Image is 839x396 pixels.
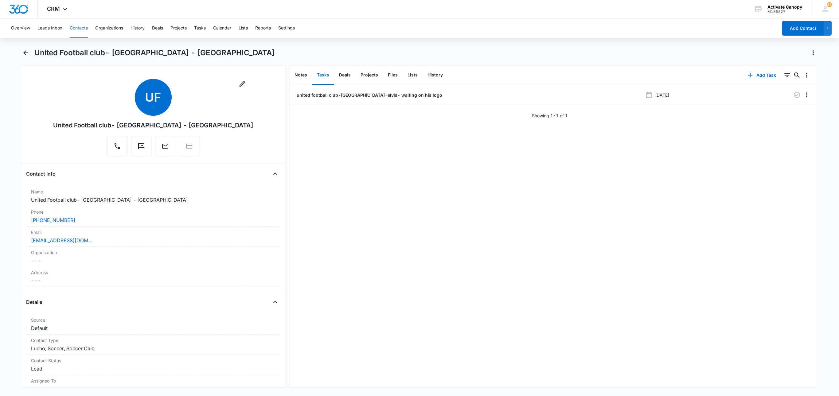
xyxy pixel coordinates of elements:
[31,317,275,323] label: Source
[270,297,280,307] button: Close
[131,18,145,38] button: History
[170,18,187,38] button: Projects
[31,196,275,204] dd: United Football club- [GEOGRAPHIC_DATA] - [GEOGRAPHIC_DATA]
[37,18,62,38] button: Leads Inbox
[26,335,280,355] div: Contact TypeLucho, Soccer, Soccer Club
[278,18,295,38] button: Settings
[808,48,818,58] button: Actions
[31,378,275,384] label: Assigned To
[312,66,334,85] button: Tasks
[26,206,280,227] div: Phone[PHONE_NUMBER]
[290,66,312,85] button: Notes
[107,146,127,151] a: Call
[403,66,423,85] button: Lists
[767,5,802,10] div: account name
[34,48,275,57] h1: United Football club- [GEOGRAPHIC_DATA] - [GEOGRAPHIC_DATA]
[31,249,275,256] label: Organization
[767,10,802,14] div: account id
[26,247,280,267] div: Organization---
[70,18,88,38] button: Contacts
[155,146,175,151] a: Email
[31,229,275,235] label: Email
[532,112,568,119] p: Showing 1-1 of 1
[270,169,280,179] button: Close
[31,216,75,224] a: [PHONE_NUMBER]
[194,18,206,38] button: Tasks
[53,121,253,130] div: United Football club- [GEOGRAPHIC_DATA] - [GEOGRAPHIC_DATA]
[655,92,669,98] p: [DATE]
[295,92,442,98] a: united football club-[GEOGRAPHIC_DATA]-elvis- waiting on his logo
[31,188,275,195] label: Name
[792,70,802,80] button: Search...
[31,357,275,364] label: Contact Status
[802,90,812,100] button: Overflow Menu
[423,66,448,85] button: History
[255,18,271,38] button: Reports
[31,257,275,264] dd: ---
[26,186,280,206] div: NameUnited Football club- [GEOGRAPHIC_DATA] - [GEOGRAPHIC_DATA]
[131,146,151,151] a: Text
[26,298,42,306] h4: Details
[239,18,248,38] button: Lists
[11,18,30,38] button: Overview
[827,2,832,7] span: 63
[31,269,275,276] label: Address
[26,314,280,335] div: SourceDefault
[95,18,123,38] button: Organizations
[26,375,280,395] div: Assigned ToLucho .
[26,267,280,287] div: Address---
[131,136,151,156] button: Text
[26,227,280,247] div: Email[EMAIL_ADDRESS][DOMAIN_NAME]
[742,68,782,83] button: Add Task
[107,136,127,156] button: Call
[47,6,60,12] span: CRM
[31,237,92,244] a: [EMAIL_ADDRESS][DOMAIN_NAME]
[31,324,275,332] dd: Default
[213,18,231,38] button: Calendar
[31,277,275,284] dd: ---
[135,79,172,116] span: UF
[31,365,275,372] dd: Lead
[383,66,403,85] button: Files
[356,66,383,85] button: Projects
[31,345,275,352] dd: Lucho, Soccer, Soccer Club
[31,337,275,344] label: Contact Type
[26,170,56,177] h4: Contact Info
[26,355,280,375] div: Contact StatusLead
[152,18,163,38] button: Deals
[31,385,275,393] dd: Lucho .
[782,21,824,36] button: Add Contact
[782,70,792,80] button: Filters
[827,2,832,7] div: notifications count
[334,66,356,85] button: Deals
[31,209,275,215] label: Phone
[21,48,31,58] button: Back
[155,136,175,156] button: Email
[802,70,812,80] button: Overflow Menu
